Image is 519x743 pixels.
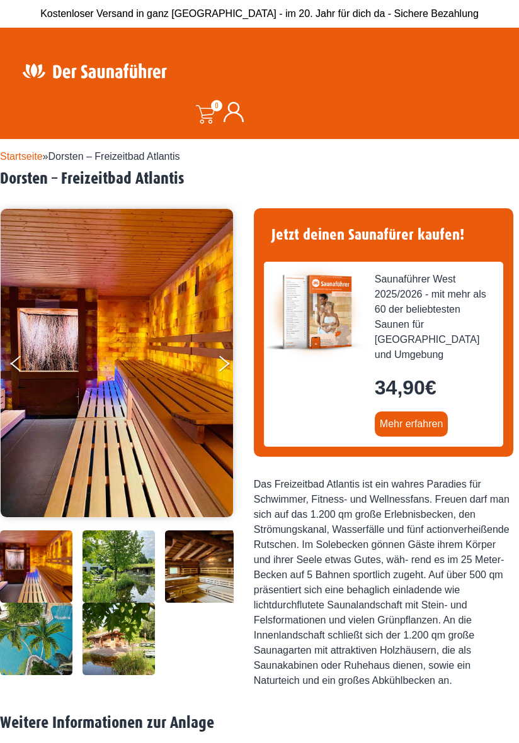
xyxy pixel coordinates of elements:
span: Dorsten – Freizeitbad Atlantis [48,151,180,162]
bdi: 34,90 [375,376,436,399]
span: Kostenloser Versand in ganz [GEOGRAPHIC_DATA] - im 20. Jahr für dich da - Sichere Bezahlung [40,8,479,19]
span: 0 [211,100,222,111]
span: Saunaführer West 2025/2026 - mit mehr als 60 der beliebtesten Saunen für [GEOGRAPHIC_DATA] und Um... [375,272,493,362]
a: Mehr erfahren [375,411,448,437]
div: Das Freizeitbad Atlantis ist ein wahres Paradies für Schwimmer, Fitness- und Wellnessfans. Freuen... [254,477,513,688]
h4: Jetzt deinen Saunafürer kaufen! [264,218,503,252]
button: Previous [11,350,42,382]
button: Next [217,350,248,382]
img: der-saunafuehrer-2025-west.jpg [264,262,365,362]
span: € [425,376,436,399]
